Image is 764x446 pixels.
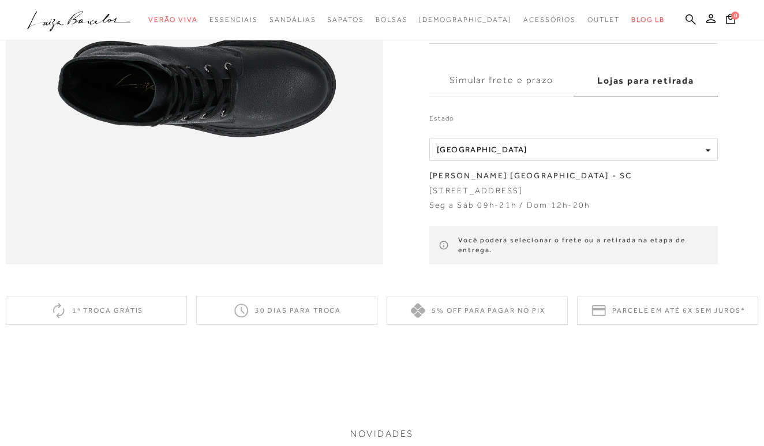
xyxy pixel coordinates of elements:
[722,13,739,28] button: 0
[429,226,718,264] div: Você poderá selecionar o frete ou a retirada na etapa de entrega.
[429,113,718,129] label: Estado
[731,12,739,20] span: 0
[429,200,590,211] p: Seg a Sáb 09h-21h / Dom 12h-20h
[148,9,198,31] a: noSubCategoriesText
[327,9,364,31] a: noSubCategoriesText
[587,9,620,31] a: noSubCategoriesText
[148,16,198,24] span: Verão Viva
[209,9,258,31] a: noSubCategoriesText
[376,16,408,24] span: Bolsas
[523,9,576,31] a: noSubCategoriesText
[577,297,758,325] div: Parcele em até 6x sem juros*
[437,145,527,154] span: [GEOGRAPHIC_DATA]
[419,9,512,31] a: noSubCategoriesText
[327,16,364,24] span: Sapatos
[587,16,620,24] span: Outlet
[196,297,377,325] div: 30 dias para troca
[429,65,574,96] label: Simular frete e prazo
[419,16,512,24] span: [DEMOGRAPHIC_DATA]
[429,138,718,161] button: [GEOGRAPHIC_DATA]
[631,16,665,24] span: BLOG LB
[209,16,258,24] span: Essenciais
[574,65,718,96] label: Lojas para retirada
[429,186,523,195] span: [STREET_ADDRESS]
[269,9,316,31] a: noSubCategoriesText
[6,297,187,325] div: 1ª troca grátis
[376,9,408,31] a: noSubCategoriesText
[429,171,632,180] b: [PERSON_NAME] [GEOGRAPHIC_DATA] - SC
[523,16,576,24] span: Acessórios
[269,16,316,24] span: Sandálias
[387,297,568,325] div: 5% off para pagar no PIX
[631,9,665,31] a: BLOG LB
